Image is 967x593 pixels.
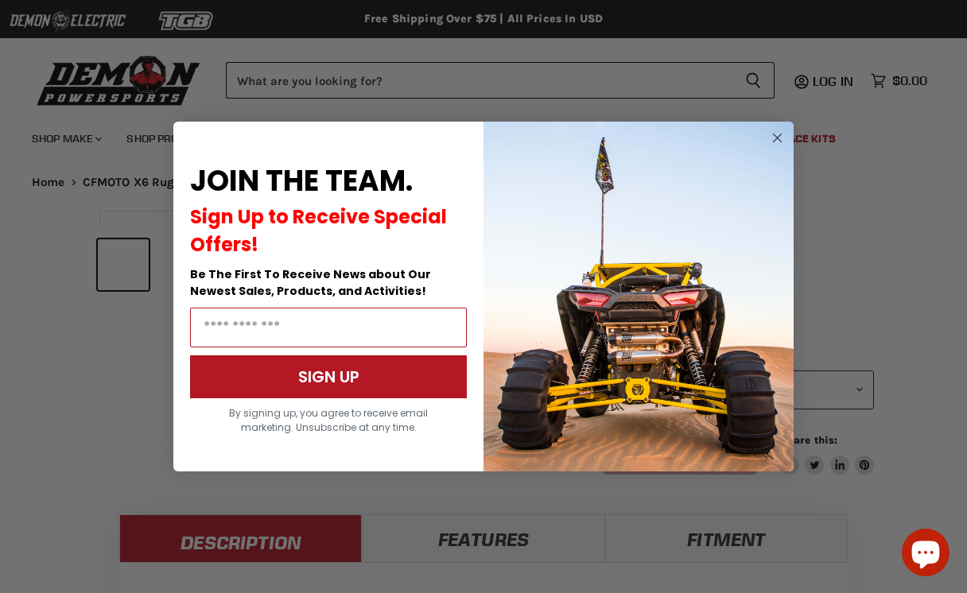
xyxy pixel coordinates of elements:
[897,529,954,580] inbox-online-store-chat: Shopify online store chat
[190,203,447,258] span: Sign Up to Receive Special Offers!
[229,406,428,434] span: By signing up, you agree to receive email marketing. Unsubscribe at any time.
[483,122,794,471] img: a9095488-b6e7-41ba-879d-588abfab540b.jpeg
[190,308,467,347] input: Email Address
[767,128,787,148] button: Close dialog
[190,161,413,201] span: JOIN THE TEAM.
[190,355,467,398] button: SIGN UP
[190,266,431,299] span: Be The First To Receive News about Our Newest Sales, Products, and Activities!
